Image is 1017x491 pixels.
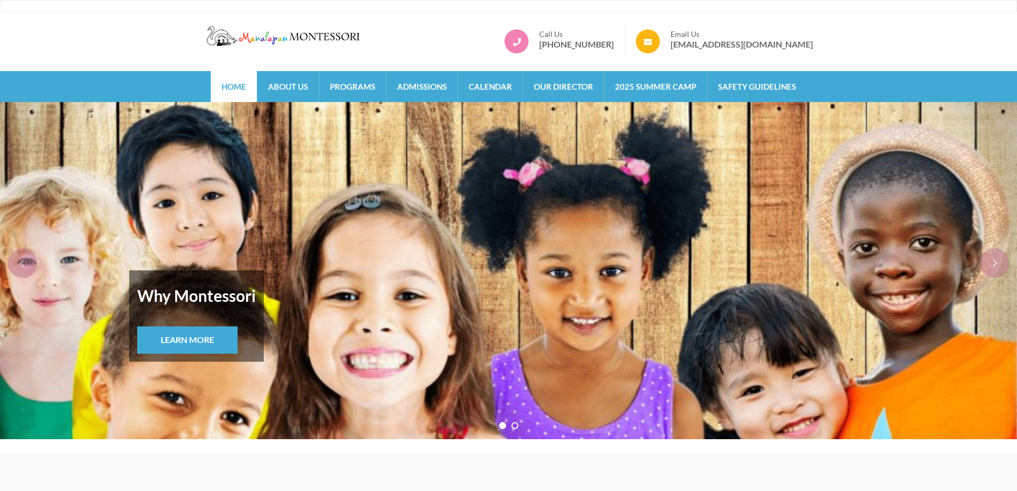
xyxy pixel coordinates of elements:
a: Our Director [523,71,604,102]
a: Safety Guidelines [707,71,807,102]
span: Call Us [539,29,614,39]
a: Calendar [458,71,523,102]
a: Home [211,71,257,102]
div: next [980,248,1009,278]
div: prev [8,248,37,278]
a: Learn More [137,326,238,354]
img: Manalapan Montessori – #1 Rated Child Day Care Center in Manalapan NJ [204,24,365,48]
a: Admissions [387,71,458,102]
span: Email Us [671,29,813,39]
a: About Us [257,71,319,102]
a: Programs [319,71,386,102]
a: 2025 Summer Camp [604,71,707,102]
strong: Why Montessori [137,278,256,313]
a: [PHONE_NUMBER] [539,39,614,50]
a: [EMAIL_ADDRESS][DOMAIN_NAME] [671,39,813,50]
